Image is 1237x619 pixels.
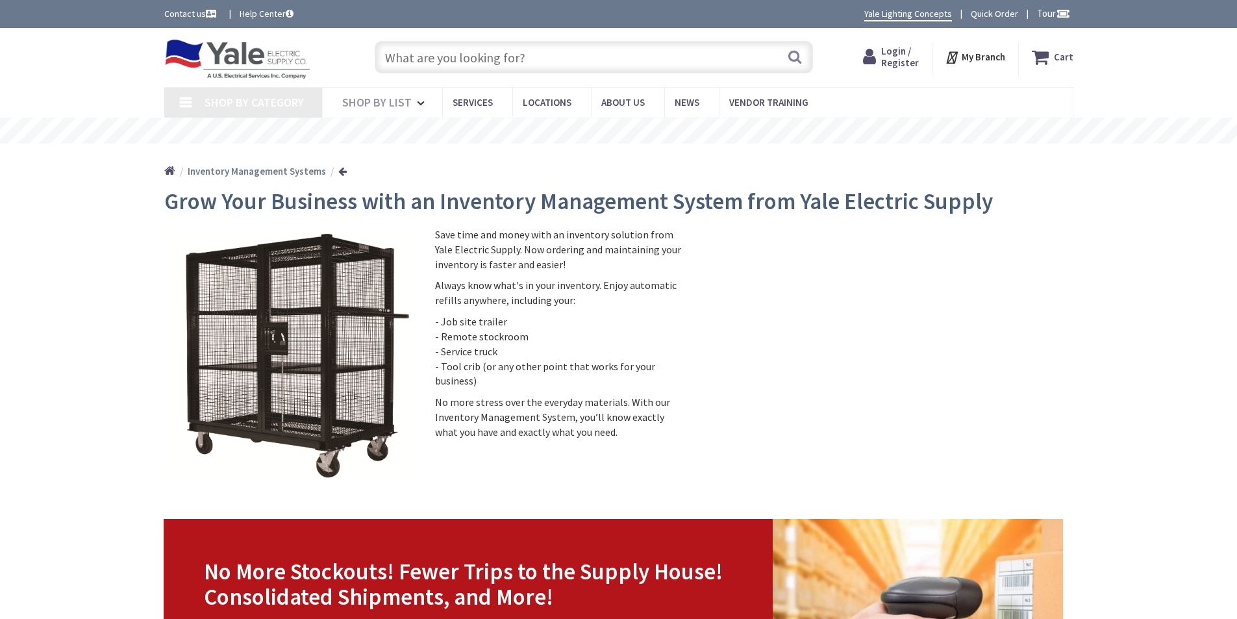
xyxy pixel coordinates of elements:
[601,96,645,108] span: About Us
[435,344,686,359] li: - Service truck
[863,45,919,69] a: Login / Register
[864,7,952,21] a: Yale Lighting Concepts
[1054,45,1073,69] strong: Cart
[204,559,732,609] h2: No More Stockouts! Fewer Trips to the Supply House! Consolidated Shipments, and More!
[523,96,571,108] span: Locations
[205,95,304,110] span: Shop By Category
[164,189,1073,214] h2: Grow Your Business with an Inventory Management System from Yale Electric Supply
[375,41,813,73] input: What are you looking for?
[435,278,686,308] p: Always know what's in your inventory. Enjoy automatic refills anywhere, including your:
[453,96,493,108] span: Services
[164,7,219,20] a: Contact us
[971,7,1018,20] a: Quick Order
[435,227,686,272] p: Save time and money with an inventory solution from Yale Electric Supply. Now ordering and mainta...
[675,96,699,108] span: News
[729,96,808,108] span: Vendor Training
[435,395,686,440] p: No more stress over the everyday materials. With our Inventory Management System, you’ll know exa...
[435,329,686,344] li: - Remote stockroom
[164,39,311,79] img: Yale Electric Supply Co.
[1032,45,1073,69] a: Cart
[240,7,294,20] a: Help Center
[342,95,412,110] span: Shop By List
[962,51,1005,63] strong: My Branch
[188,165,326,177] strong: Inventory Management Systems
[435,359,686,389] li: - Tool crib (or any other point that works for your business)
[1037,7,1070,19] span: Tour
[945,45,1005,69] div: My Branch
[881,45,919,69] span: Login / Register
[435,314,686,329] li: - Job site trailer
